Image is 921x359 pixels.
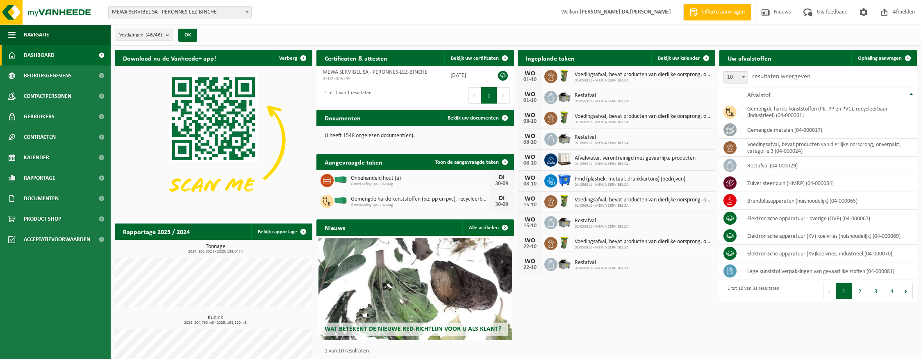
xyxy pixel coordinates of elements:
button: Previous [468,87,481,104]
button: Next [497,87,510,104]
p: U heeft 1548 ongelezen document(en). [325,133,506,139]
button: OK [178,29,197,42]
h2: Certificaten & attesten [316,50,396,66]
div: WO [522,133,538,140]
h2: Download nu de Vanheede+ app! [115,50,224,66]
td: elektronische apparatuur - overige (OVE) (04-000067) [741,210,917,227]
div: 01-10 [522,98,538,104]
div: WO [522,217,538,223]
span: Omwisseling op aanvraag [351,182,489,187]
img: WB-0060-HPE-GN-50 [557,194,571,208]
div: WO [522,70,538,77]
div: 22-10 [522,265,538,271]
div: 22-10 [522,244,538,250]
div: WO [522,91,538,98]
span: Navigatie [24,25,49,45]
span: Gemengde harde kunststoffen (pe, pp en pvc), recycleerbaar (industrieel) [351,196,489,203]
div: DI [493,195,510,202]
span: Restafval [575,134,629,141]
h2: Aangevraagde taken [316,154,391,170]
div: 08-10 [522,119,538,124]
span: Voedingsafval, bevat producten van dierlijke oorsprong, onverpakt, categorie 3 [575,239,711,245]
div: 08-10 [522,140,538,145]
a: Bekijk uw kalender [651,50,714,66]
span: 2024: 205,332 t - 2025: 138,643 t [119,250,312,254]
h2: Documenten [316,110,369,126]
div: WO [522,196,538,202]
span: Contracten [24,127,56,147]
span: Bedrijfsgegevens [24,65,72,86]
img: PB-IC-1000-HPE-00-01 [557,152,571,166]
td: brandblusapparaten (huishoudelijk) (04-000065) [741,192,917,210]
a: Toon de aangevraagde taken [429,154,513,170]
span: Product Shop [24,209,61,229]
span: Wat betekent de nieuwe RED-richtlijn voor u als klant? [325,326,501,332]
a: Bekijk uw certificaten [444,50,513,66]
td: gemengde metalen (04-000017) [741,121,917,139]
div: 30-09 [493,202,510,208]
span: Gebruikers [24,106,55,127]
span: 01-056911 - MEWA SERVIBEL SA [575,245,711,250]
h2: Rapportage 2025 / 2024 [115,224,198,239]
p: 1 van 10 resultaten [325,348,510,354]
span: Ophaling aanvragen [858,56,902,61]
span: Verberg [279,56,297,61]
button: 1 [836,283,852,299]
span: Voedingsafval, bevat producten van dierlijke oorsprong, onverpakt, categorie 3 [575,197,711,203]
div: 1 tot 10 van 31 resultaten [723,282,779,300]
div: 08-10 [522,181,538,187]
img: WB-0060-HPE-GN-50 [557,236,571,250]
strong: [PERSON_NAME] DA [PERSON_NAME] [580,9,671,15]
span: RED25005795 [323,76,438,82]
button: 2 [852,283,868,299]
span: Offerte aanvragen [700,8,747,16]
span: MEWA SERVIBEL SA - PÉRONNES-LEZ-BINCHE [323,69,428,75]
a: Wat betekent de nieuwe RED-richtlijn voor u als klant? [318,238,512,340]
button: Previous [823,283,836,299]
span: Omwisseling op aanvraag [351,203,489,208]
h3: Kubiek [119,315,312,325]
span: 01-056911 - MEWA SERVIBEL SA [575,78,711,83]
span: Acceptatievoorwaarden [24,229,90,250]
div: WO [522,154,538,160]
span: 01-056911 - MEWA SERVIBEL SA [575,203,711,208]
img: HK-XC-40-GN-00 [334,197,348,204]
span: Documenten [24,188,59,209]
a: Alle artikelen [462,219,513,236]
span: Rapportage [24,168,55,188]
span: Kalender [24,147,49,168]
label: resultaten weergeven [752,73,810,80]
span: Restafval [575,93,629,99]
div: WO [522,112,538,119]
div: 08-10 [522,160,538,166]
div: WO [522,237,538,244]
button: Next [900,283,913,299]
h2: Nieuws [316,219,353,235]
span: 01-056911 - MEWA SERVIBEL SA [575,224,629,229]
span: 01-056911 - MEWA SERVIBEL SA [575,266,629,271]
h3: Tonnage [119,244,312,254]
div: DI [493,174,510,181]
span: Contactpersonen [24,86,71,106]
span: Restafval [575,260,629,266]
a: Offerte aanvragen [683,4,751,20]
img: Download de VHEPlus App [115,66,312,214]
td: restafval (04-000029) [741,157,917,174]
td: zuiver steenpuin (HMRP) (04-000054) [741,174,917,192]
span: MEWA SERVIBEL SA - PÉRONNES-LEZ-BINCHE [108,6,252,18]
img: WB-5000-GAL-GY-01 [557,131,571,145]
span: Voedingsafval, bevat producten van dierlijke oorsprong, onverpakt, categorie 3 [575,72,711,78]
img: WB-5000-GAL-GY-01 [557,90,571,104]
span: 2024: 204,760 m3 - 2025: 154,820 m3 [119,321,312,325]
span: 10 [723,71,748,84]
div: 15-10 [522,223,538,229]
div: 1 tot 1 van 1 resultaten [321,86,371,104]
img: HK-XC-40-GN-00 [334,176,348,183]
span: Restafval [575,218,629,224]
span: 01-056911 - MEWA SERVIBEL SA [575,183,685,187]
div: 01-10 [522,77,538,83]
button: 3 [868,283,884,299]
td: lege kunststof verpakkingen van gevaarlijke stoffen (04-000081) [741,262,917,280]
a: Bekijk rapportage [251,224,312,240]
span: 01-056911 - MEWA SERVIBEL SA [575,99,629,104]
